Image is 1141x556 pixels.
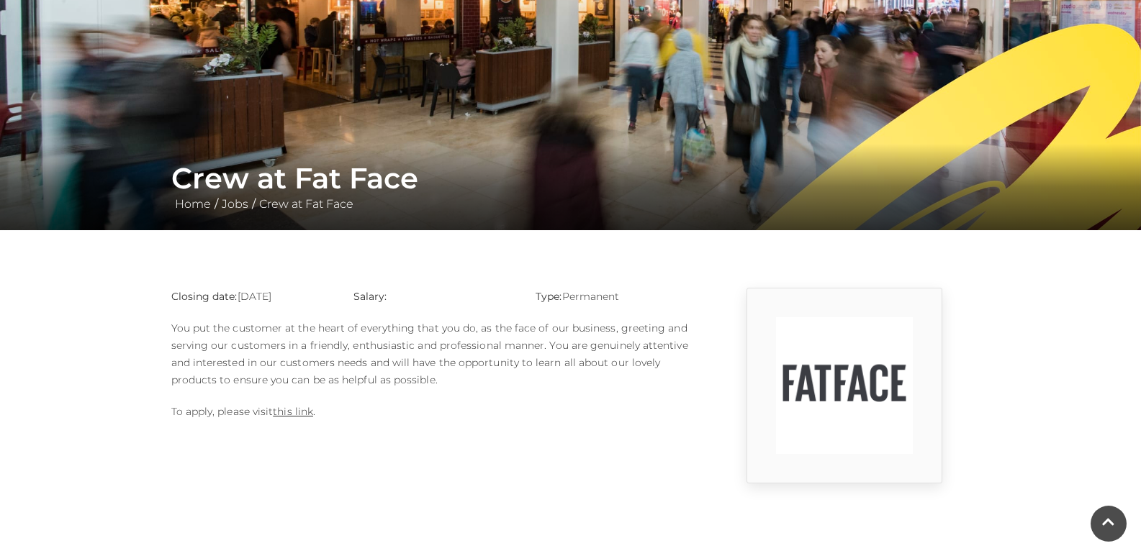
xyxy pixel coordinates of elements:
a: Jobs [218,197,252,211]
p: To apply, please visit . [171,403,697,420]
div: / / [161,161,981,213]
p: Permanent [536,288,696,305]
h1: Crew at Fat Face [171,161,970,196]
img: 9_1554820860_utF5.png [776,317,913,454]
p: You put the customer at the heart of everything that you do, as the face of our business, greetin... [171,319,697,388]
a: this link [273,405,313,418]
strong: Closing date: [171,290,238,303]
p: [DATE] [171,288,332,305]
strong: Salary: [353,290,387,303]
strong: Type: [536,290,562,303]
a: Crew at Fat Face [256,197,357,211]
a: Home [171,197,215,211]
